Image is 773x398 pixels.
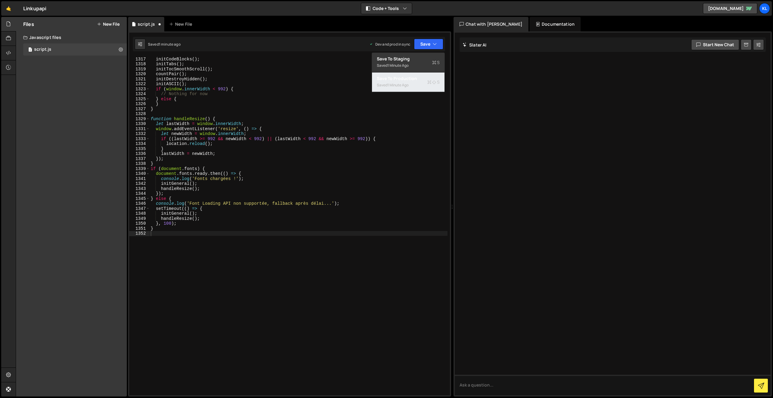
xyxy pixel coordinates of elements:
[129,67,150,72] div: 1319
[129,141,150,146] div: 1334
[361,3,412,14] button: Code + Tools
[34,47,51,52] div: script.js
[129,97,150,102] div: 1325
[129,87,150,92] div: 1323
[129,91,150,97] div: 1324
[129,111,150,117] div: 1328
[23,43,127,56] div: 17126/47241.js
[129,206,150,211] div: 1347
[129,121,150,127] div: 1330
[129,82,150,87] div: 1322
[377,75,440,82] div: Save to Production
[129,166,150,172] div: 1339
[129,161,150,166] div: 1338
[129,131,150,136] div: 1332
[138,21,155,27] div: script.js
[129,57,150,62] div: 1317
[129,181,150,186] div: 1342
[372,53,444,72] button: Save to StagingS Saved1 minute ago
[427,79,440,85] span: S
[148,42,181,47] div: Saved
[129,191,150,196] div: 1344
[129,62,150,67] div: 1318
[28,48,32,53] span: 1
[129,196,150,201] div: 1345
[129,176,150,181] div: 1341
[129,186,150,191] div: 1343
[129,221,150,226] div: 1350
[16,31,127,43] div: Javascript files
[377,82,440,89] div: Saved
[387,82,409,88] div: 1 minute ago
[377,62,440,69] div: Saved
[377,56,440,62] div: Save to Staging
[129,171,150,176] div: 1340
[129,136,150,142] div: 1333
[23,5,46,12] div: Linkupapi
[129,201,150,206] div: 1346
[387,63,409,68] div: 1 minute ago
[129,77,150,82] div: 1321
[454,17,528,31] div: Chat with [PERSON_NAME]
[129,151,150,156] div: 1336
[129,146,150,152] div: 1335
[691,39,739,50] button: Start new chat
[463,42,487,48] h2: Slater AI
[169,21,194,27] div: New File
[129,156,150,162] div: 1337
[129,127,150,132] div: 1331
[129,231,150,236] div: 1352
[129,117,150,122] div: 1329
[159,42,181,47] div: 1 minute ago
[1,1,16,16] a: 🤙
[129,107,150,112] div: 1327
[703,3,757,14] a: [DOMAIN_NAME]
[129,101,150,107] div: 1326
[129,216,150,221] div: 1349
[23,21,34,27] h2: Files
[129,211,150,216] div: 1348
[129,226,150,231] div: 1351
[414,39,443,50] button: Save
[129,72,150,77] div: 1320
[369,42,410,47] div: Dev and prod in sync
[97,22,120,27] button: New File
[530,17,581,31] div: Documentation
[432,59,440,66] span: S
[759,3,770,14] a: Kl
[372,72,444,92] button: Save to ProductionS Saved1 minute ago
